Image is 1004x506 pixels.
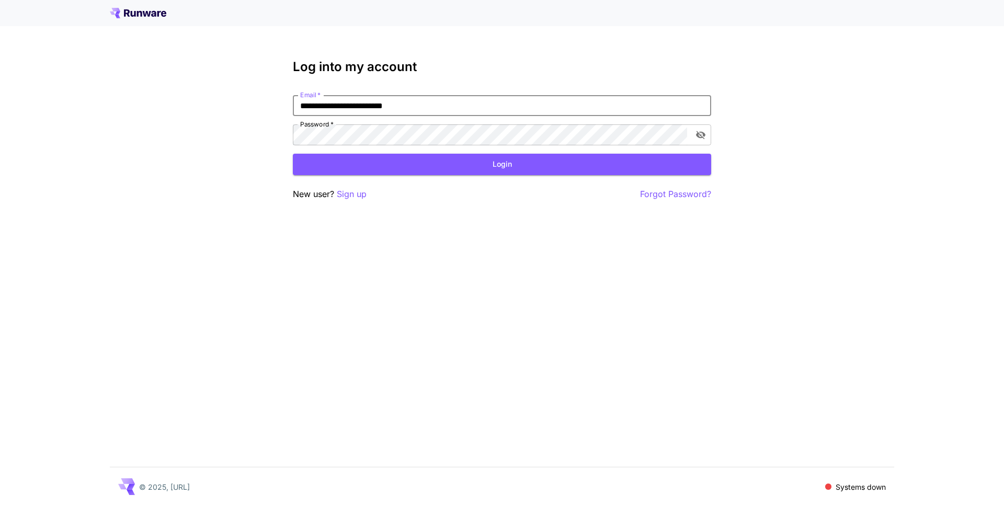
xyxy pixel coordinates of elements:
[293,188,367,201] p: New user?
[300,90,321,99] label: Email
[337,188,367,201] button: Sign up
[691,125,710,144] button: toggle password visibility
[293,154,711,175] button: Login
[139,481,190,492] p: © 2025, [URL]
[640,188,711,201] button: Forgot Password?
[300,120,334,129] label: Password
[293,60,711,74] h3: Log into my account
[836,481,886,492] p: Systems down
